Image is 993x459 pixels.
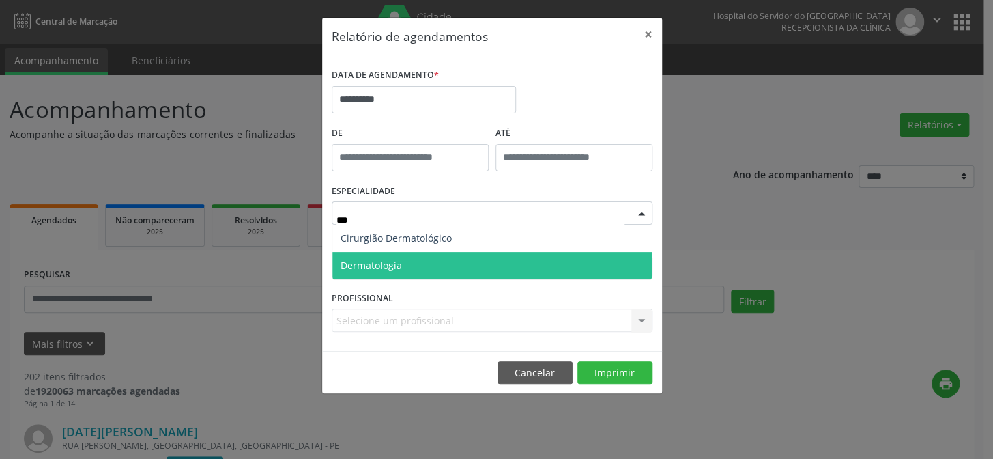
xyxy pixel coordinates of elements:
[341,259,402,272] span: Dermatologia
[332,65,439,86] label: DATA DE AGENDAMENTO
[635,18,662,51] button: Close
[332,27,488,45] h5: Relatório de agendamentos
[495,123,652,144] label: ATÉ
[577,361,652,385] button: Imprimir
[498,361,573,385] button: Cancelar
[332,181,395,202] label: ESPECIALIDADE
[332,288,393,309] label: PROFISSIONAL
[332,123,489,144] label: De
[341,232,452,245] span: Cirurgião Dermatológico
